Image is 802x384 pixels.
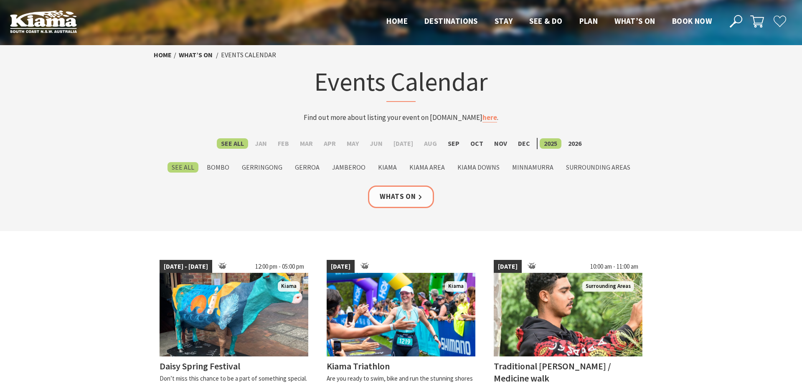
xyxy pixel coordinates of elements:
[582,281,634,292] span: Surrounding Areas
[378,15,720,28] nav: Main Menu
[490,138,511,149] label: Nov
[217,138,248,149] label: See All
[466,138,487,149] label: Oct
[274,138,293,149] label: Feb
[529,16,562,26] span: See & Do
[238,162,287,173] label: Gerringong
[374,162,401,173] label: Kiama
[365,138,387,149] label: Jun
[424,16,478,26] span: Destinations
[327,260,355,273] span: [DATE]
[327,273,475,356] img: kiamatriathlon
[221,50,276,61] li: Events Calendar
[514,138,534,149] label: Dec
[168,162,198,173] label: See All
[482,113,497,122] a: here
[154,51,172,59] a: Home
[320,138,340,149] label: Apr
[444,138,464,149] label: Sep
[386,16,408,26] span: Home
[508,162,558,173] label: Minnamurra
[237,65,565,102] h1: Events Calendar
[495,16,513,26] span: Stay
[203,162,233,173] label: Bombo
[368,186,434,208] a: Whats On
[296,138,317,149] label: Mar
[494,360,611,384] h4: Traditional [PERSON_NAME] / Medicine walk
[579,16,598,26] span: Plan
[237,112,565,123] p: Find out more about listing your event on [DOMAIN_NAME] .
[160,260,212,273] span: [DATE] - [DATE]
[405,162,449,173] label: Kiama Area
[494,260,522,273] span: [DATE]
[328,162,370,173] label: Jamberoo
[389,138,417,149] label: [DATE]
[160,273,308,356] img: Dairy Cow Art
[327,360,390,372] h4: Kiama Triathlon
[586,260,642,273] span: 10:00 am - 11:00 am
[278,281,300,292] span: Kiama
[251,260,308,273] span: 12:00 pm - 05:00 pm
[540,138,561,149] label: 2025
[179,51,213,59] a: What’s On
[10,10,77,33] img: Kiama Logo
[672,16,712,26] span: Book now
[453,162,504,173] label: Kiama Downs
[564,138,586,149] label: 2026
[160,360,240,372] h4: Daisy Spring Festival
[445,281,467,292] span: Kiama
[614,16,655,26] span: What’s On
[343,138,363,149] label: May
[420,138,441,149] label: Aug
[562,162,634,173] label: Surrounding Areas
[291,162,324,173] label: Gerroa
[251,138,271,149] label: Jan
